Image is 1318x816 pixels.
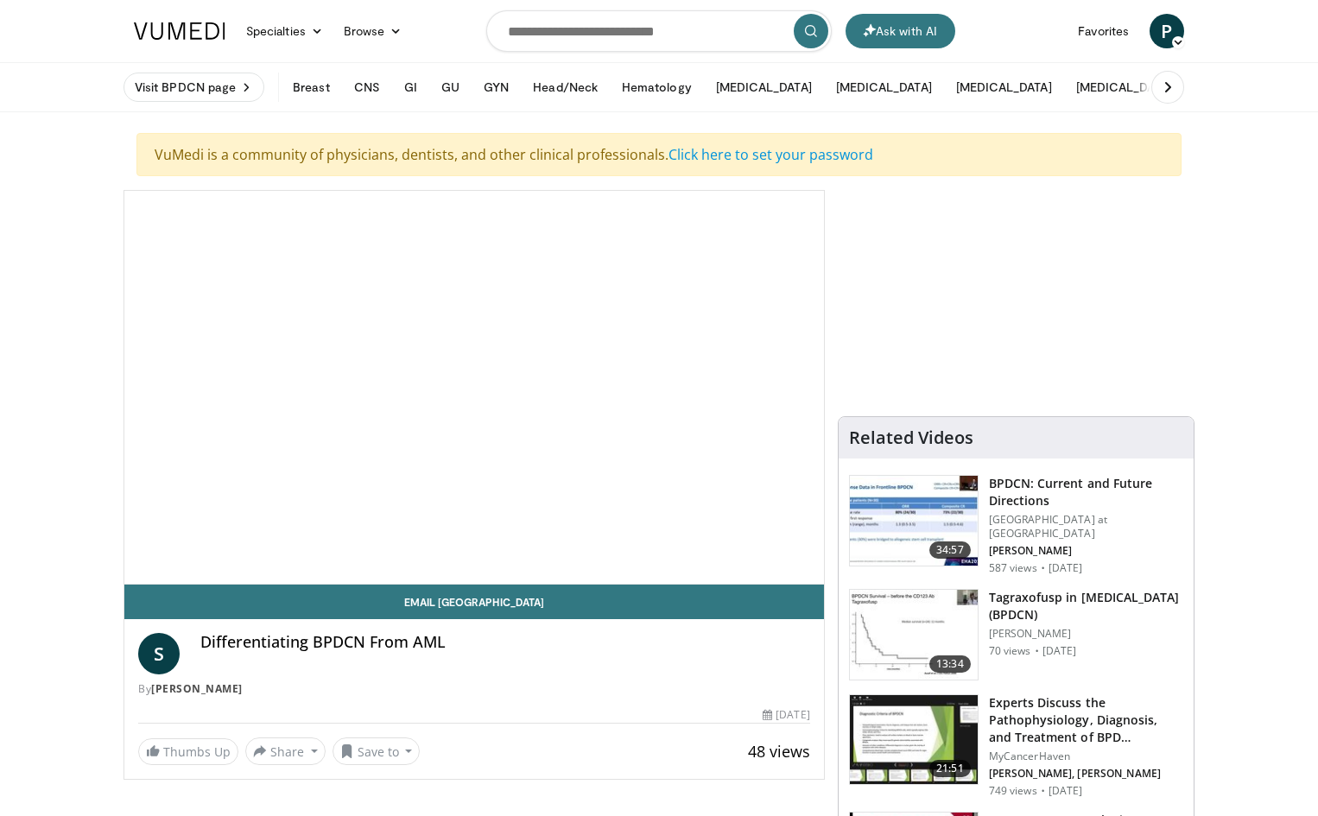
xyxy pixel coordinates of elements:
a: Visit BPDCN page [124,73,264,102]
p: [DATE] [1049,561,1083,575]
input: Search topics, interventions [486,10,832,52]
p: 70 views [989,644,1031,658]
button: GU [431,70,470,104]
div: · [1041,784,1045,798]
p: [PERSON_NAME], [PERSON_NAME] [989,767,1183,781]
p: [DATE] [1049,784,1083,798]
img: 400fc4b5-89c4-4181-9305-33f93e6bdb0a.150x105_q85_crop-smart_upscale.jpg [850,476,978,566]
button: Save to [333,737,421,765]
div: · [1041,561,1045,575]
div: By [138,681,810,697]
a: S [138,633,180,674]
button: Hematology [611,70,702,104]
button: Ask with AI [846,14,955,48]
span: 48 views [748,741,810,762]
img: 7ab65306-b1ed-48bf-a308-17c2aebc7969.150x105_q85_crop-smart_upscale.jpg [850,695,978,785]
span: 34:57 [929,541,971,559]
span: 13:34 [929,655,971,673]
div: [DATE] [763,707,809,723]
a: 13:34 Tagraxofusp in [MEDICAL_DATA] (BPDCN) [PERSON_NAME] 70 views · [DATE] [849,589,1183,680]
button: [MEDICAL_DATA] [946,70,1062,104]
button: [MEDICAL_DATA] [706,70,822,104]
p: [GEOGRAPHIC_DATA] at [GEOGRAPHIC_DATA] [989,513,1183,541]
button: [MEDICAL_DATA] [1066,70,1182,104]
iframe: Advertisement [886,190,1145,406]
a: Thumbs Up [138,738,238,765]
h4: Related Videos [849,427,973,448]
p: [DATE] [1042,644,1077,658]
img: 0c7e75c1-88cd-49bf-a5ba-81e642e12d69.150x105_q85_crop-smart_upscale.jpg [850,590,978,680]
div: · [1035,644,1039,658]
a: Specialties [236,14,333,48]
a: Click here to set your password [669,145,873,164]
div: VuMedi is a community of physicians, dentists, and other clinical professionals. [136,133,1182,176]
h3: BPDCN: Current and Future Directions [989,475,1183,509]
p: 587 views [989,561,1037,575]
span: 21:51 [929,760,971,777]
button: Head/Neck [523,70,608,104]
h3: Experts Discuss the Pathophysiology, Diagnosis, and Treatment of BPD… [989,694,1183,746]
p: [PERSON_NAME] [989,627,1183,641]
button: Breast [282,70,339,104]
h4: Differentiating BPDCN From AML [200,633,810,652]
a: Browse [333,14,413,48]
button: GI [394,70,428,104]
button: GYN [473,70,519,104]
a: [PERSON_NAME] [151,681,243,696]
p: 749 views [989,784,1037,798]
button: CNS [344,70,390,104]
img: VuMedi Logo [134,22,225,40]
p: [PERSON_NAME] [989,544,1183,558]
h3: Tagraxofusp in [MEDICAL_DATA] (BPDCN) [989,589,1183,623]
a: Favorites [1068,14,1139,48]
a: P [1150,14,1184,48]
a: 34:57 BPDCN: Current and Future Directions [GEOGRAPHIC_DATA] at [GEOGRAPHIC_DATA] [PERSON_NAME] 5... [849,475,1183,575]
button: Share [245,737,326,765]
a: 21:51 Experts Discuss the Pathophysiology, Diagnosis, and Treatment of BPD… MyCancerHaven [PERSON... [849,694,1183,798]
a: Email [GEOGRAPHIC_DATA] [124,585,824,619]
video-js: Video Player [124,191,824,585]
p: MyCancerHaven [989,750,1183,763]
button: [MEDICAL_DATA] [826,70,942,104]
